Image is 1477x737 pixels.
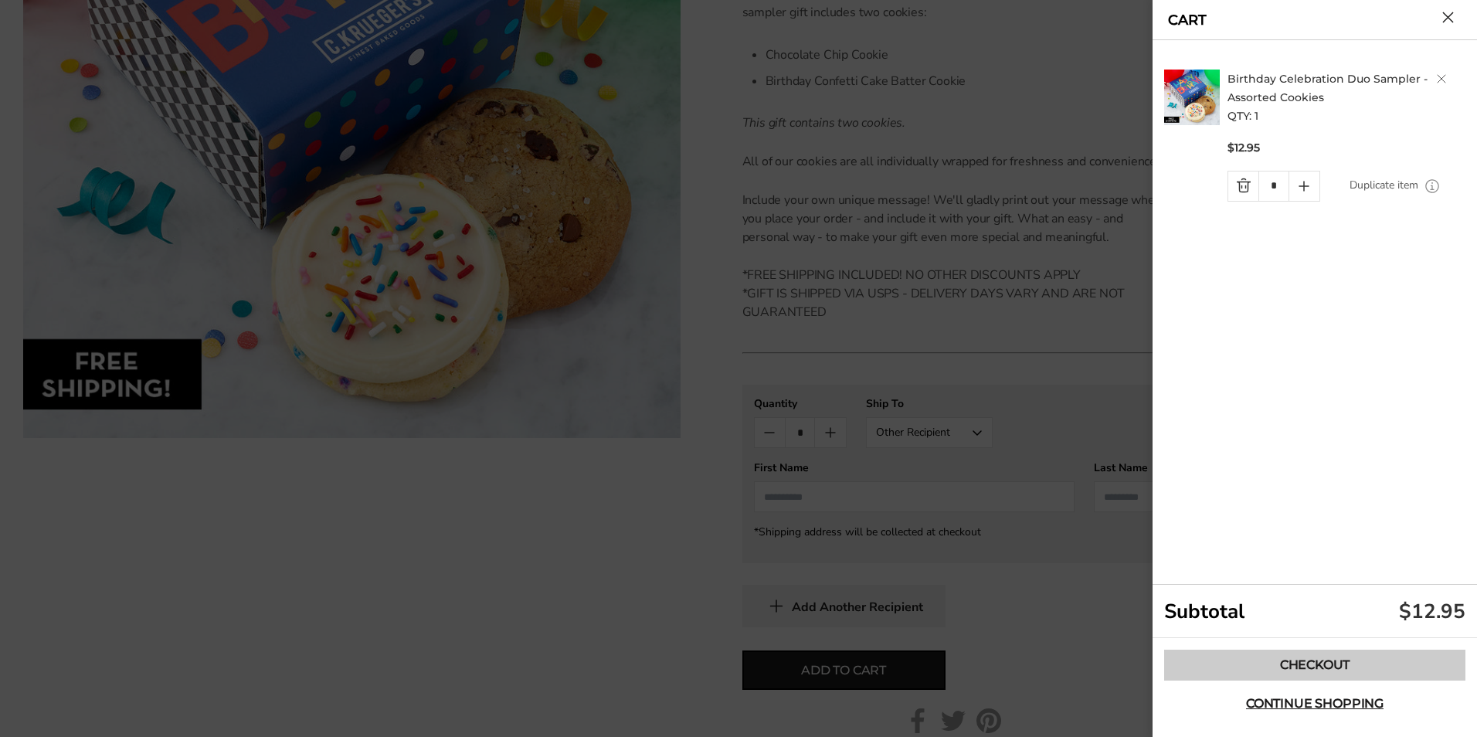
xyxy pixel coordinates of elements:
iframe: Sign Up via Text for Offers [12,678,160,725]
h2: QTY: 1 [1227,70,1470,125]
span: $12.95 [1227,141,1260,155]
a: CART [1168,13,1207,27]
button: Close cart [1442,12,1454,23]
a: Quantity minus button [1228,172,1258,201]
span: Continue shopping [1246,698,1384,710]
div: $12.95 [1399,598,1465,625]
div: Subtotal [1153,585,1477,638]
a: Quantity plus button [1289,172,1319,201]
button: Continue shopping [1164,688,1465,719]
input: Quantity Input [1258,172,1289,201]
a: Checkout [1164,650,1465,681]
img: C. Krueger's. image [1164,70,1220,125]
a: Birthday Celebration Duo Sampler - Assorted Cookies [1227,72,1428,104]
a: Duplicate item [1350,177,1418,194]
a: Delete product [1437,74,1446,83]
